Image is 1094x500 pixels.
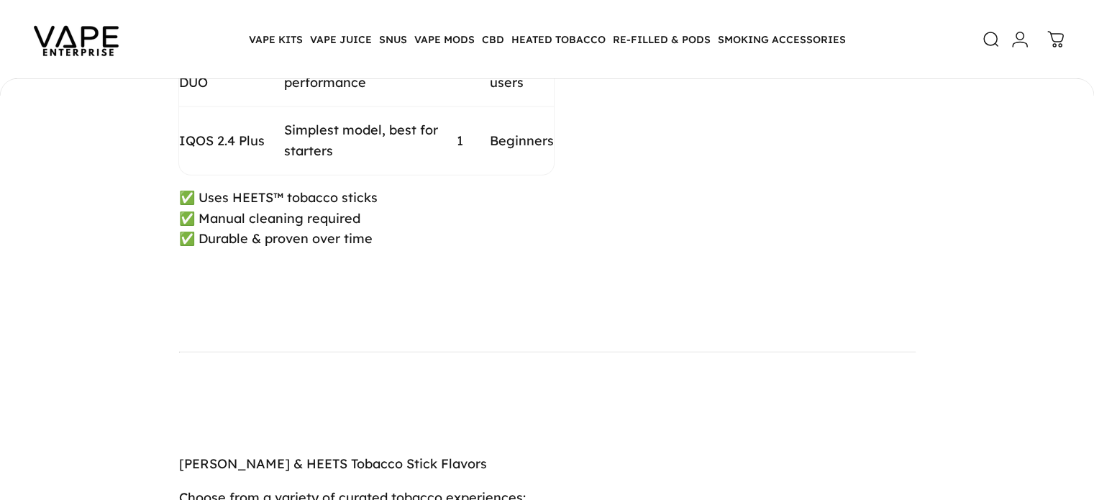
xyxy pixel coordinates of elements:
[478,24,508,55] summary: CBD
[508,24,609,55] summary: HEATED TOBACCO
[179,230,373,247] span: ✅ Durable & proven over time
[411,24,478,55] summary: VAPE MODS
[12,6,141,73] img: Vape Enterprise
[284,122,438,159] span: Simplest model, best for starters
[306,24,375,55] summary: VAPE JUICE
[179,132,265,149] span: IQOS 2.4 Plus
[245,24,849,55] nav: Primary
[179,455,487,472] span: [PERSON_NAME] & HEETS Tobacco Stick Flavors
[714,24,849,55] summary: SMOKING ACCESSORIES
[1040,24,1072,55] a: 0 items
[609,24,714,55] summary: RE-FILLED & PODS
[179,210,360,227] span: ✅ Manual cleaning required
[375,24,411,55] summary: SNUS
[490,132,554,149] span: Beginners
[457,132,463,149] span: 1
[245,24,306,55] summary: VAPE KITS
[179,189,378,206] span: ✅ Uses HEETS™ tobacco sticks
